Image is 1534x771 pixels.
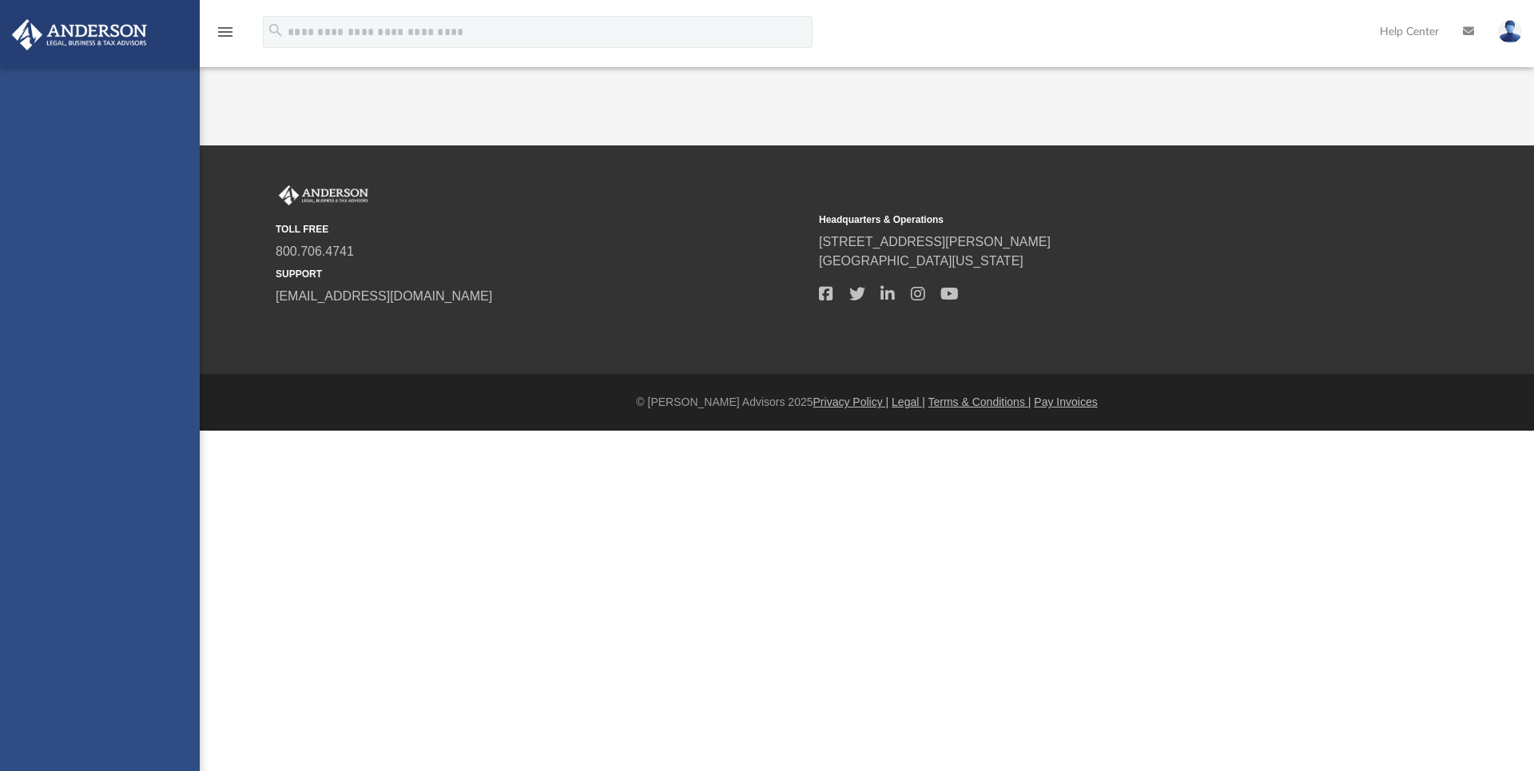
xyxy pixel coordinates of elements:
[216,30,235,42] a: menu
[7,19,152,50] img: Anderson Advisors Platinum Portal
[819,235,1051,248] a: [STREET_ADDRESS][PERSON_NAME]
[1498,20,1522,43] img: User Pic
[819,254,1023,268] a: [GEOGRAPHIC_DATA][US_STATE]
[892,395,925,408] a: Legal |
[1034,395,1097,408] a: Pay Invoices
[276,267,808,281] small: SUPPORT
[200,394,1534,411] div: © [PERSON_NAME] Advisors 2025
[276,222,808,236] small: TOLL FREE
[819,213,1351,227] small: Headquarters & Operations
[928,395,1031,408] a: Terms & Conditions |
[216,22,235,42] i: menu
[813,395,889,408] a: Privacy Policy |
[276,244,354,258] a: 800.706.4741
[267,22,284,39] i: search
[276,289,492,303] a: [EMAIL_ADDRESS][DOMAIN_NAME]
[276,185,372,206] img: Anderson Advisors Platinum Portal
